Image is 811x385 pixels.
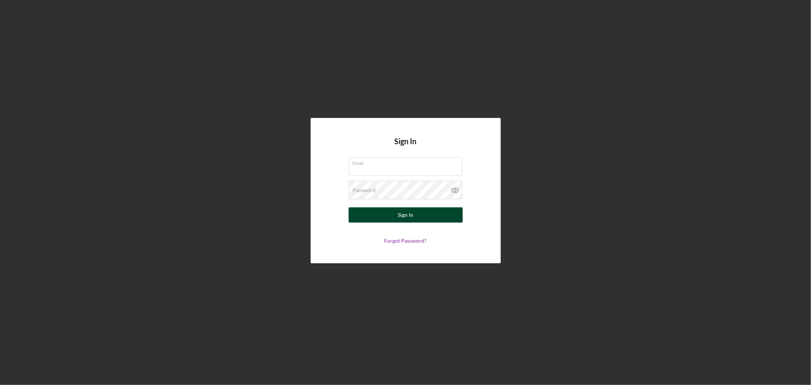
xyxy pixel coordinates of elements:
button: Sign In [349,207,463,223]
label: Email [353,157,462,166]
label: Password [353,187,376,193]
div: Sign In [398,207,413,223]
h4: Sign In [395,137,417,157]
a: Forgot Password? [384,237,427,244]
